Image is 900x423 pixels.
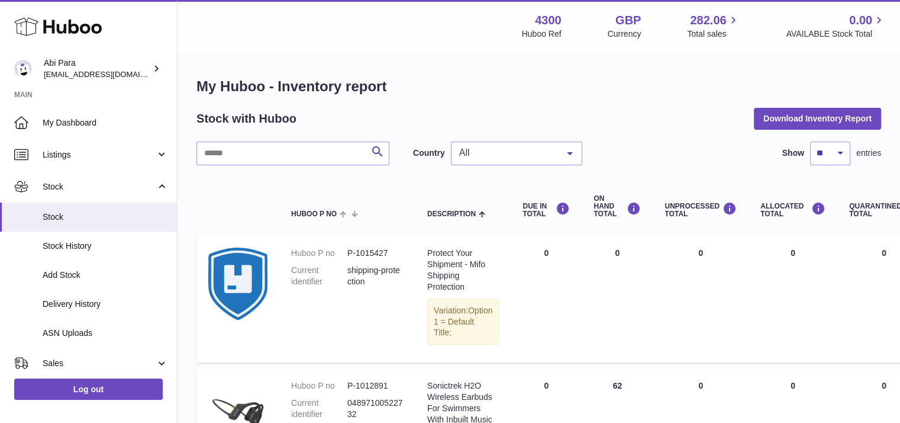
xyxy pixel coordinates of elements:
[43,211,168,223] span: Stock
[754,108,881,129] button: Download Inventory Report
[291,248,347,259] dt: Huboo P no
[44,57,150,80] div: Abi Para
[782,148,804,159] label: Show
[749,236,837,363] td: 0
[43,299,168,310] span: Delivery History
[456,147,558,159] span: All
[347,398,404,420] dd: 04897100522732
[687,28,740,40] span: Total sales
[535,12,562,28] strong: 4300
[664,202,737,218] div: UNPROCESSED Total
[347,265,404,287] dd: shipping-protection
[208,248,267,319] img: product image
[413,148,445,159] label: Country
[608,28,641,40] div: Currency
[593,195,641,219] div: ON HAND Total
[291,210,337,218] span: Huboo P no
[14,379,163,400] a: Log out
[291,380,347,392] dt: Huboo P no
[849,12,872,28] span: 0.00
[43,358,156,369] span: Sales
[43,181,156,193] span: Stock
[14,60,32,78] img: Abi@mifo.co.uk
[43,241,168,252] span: Stock History
[786,28,886,40] span: AVAILABLE Stock Total
[511,236,582,363] td: 0
[43,117,168,129] span: My Dashboard
[582,236,653,363] td: 0
[690,12,726,28] span: 282.06
[882,248,886,258] span: 0
[522,202,570,218] div: DUE IN TOTAL
[615,12,641,28] strong: GBP
[427,299,499,345] div: Variation:
[760,202,825,218] div: ALLOCATED Total
[196,77,881,96] h1: My Huboo - Inventory report
[43,328,168,339] span: ASN Uploads
[43,149,156,161] span: Listings
[347,380,404,392] dd: P-1012891
[43,270,168,281] span: Add Stock
[196,111,296,127] h2: Stock with Huboo
[44,69,174,79] span: [EMAIL_ADDRESS][DOMAIN_NAME]
[291,265,347,287] dt: Current identifier
[653,236,749,363] td: 0
[687,12,740,40] a: 282.06 Total sales
[291,398,347,420] dt: Current identifier
[786,12,886,40] a: 0.00 AVAILABLE Stock Total
[427,210,476,218] span: Description
[347,248,404,259] dd: P-1015427
[522,28,562,40] div: Huboo Ref
[434,306,492,338] span: Option 1 = Default Title;
[882,381,886,390] span: 0
[856,148,881,159] span: entries
[427,248,499,293] div: Protect Your Shipment - Mifo Shipping Protection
